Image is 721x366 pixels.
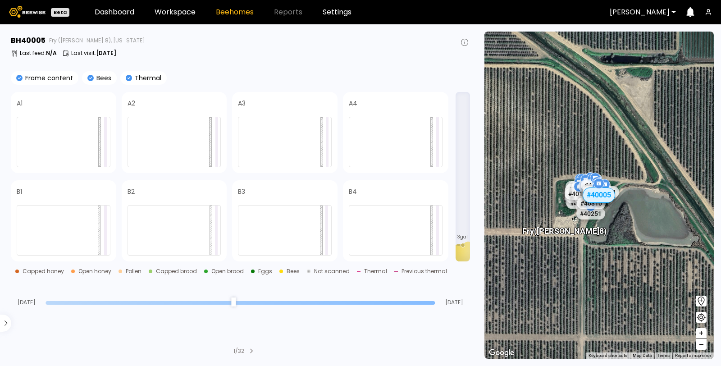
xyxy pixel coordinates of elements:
div: # 40177 [565,188,593,200]
div: Thermal [364,269,387,274]
b: [DATE] [96,49,116,57]
button: Keyboard shortcuts [589,352,627,359]
a: Dashboard [95,9,134,16]
div: # 40005 [583,188,615,203]
h4: A4 [349,100,357,106]
div: Open honey [78,269,111,274]
div: 1 / 32 [233,347,244,355]
div: Open brood [211,269,244,274]
div: Eggs [258,269,272,274]
button: + [696,328,707,339]
h3: BH 40005 [11,37,46,44]
a: Report a map error [675,353,711,358]
img: Google [487,347,516,359]
p: Bees [94,75,111,81]
p: Thermal [132,75,161,81]
button: – [696,339,707,350]
a: Workspace [155,9,196,16]
h4: B2 [128,188,135,195]
div: # 40007 [581,179,610,191]
div: Previous thermal [402,269,447,274]
div: Beta [51,8,69,17]
b: N/A [46,49,57,57]
h4: B1 [17,188,22,195]
p: Frame content [23,75,73,81]
p: Last visit : [71,50,116,56]
div: Capped honey [23,269,64,274]
div: # 40270 [571,182,600,193]
p: Last feed : [20,50,57,56]
div: Pollen [126,269,141,274]
div: # 40070 [575,200,604,212]
h4: A1 [17,100,23,106]
h4: B3 [238,188,245,195]
div: Fry ([PERSON_NAME] 8) [523,217,607,236]
div: # 40310 [577,197,606,209]
a: Beehomes [216,9,254,16]
span: – [699,339,704,350]
span: [DATE] [439,300,470,305]
a: Terms (opens in new tab) [657,353,670,358]
img: Beewise logo [9,6,46,18]
div: # 40340 [579,180,607,192]
a: Open this area in Google Maps (opens a new window) [487,347,516,359]
a: Settings [323,9,351,16]
h4: A3 [238,100,246,106]
div: Not scanned [314,269,350,274]
h4: A2 [128,100,135,106]
div: Capped brood [156,269,197,274]
span: Fry ([PERSON_NAME] 8), [US_STATE] [49,38,145,43]
div: Bees [287,269,300,274]
div: # 40251 [576,208,605,220]
h4: B4 [349,188,357,195]
span: Reports [274,9,302,16]
span: [DATE] [11,300,42,305]
span: 3 gal [457,235,468,239]
span: + [698,328,704,339]
button: Map Data [633,352,652,359]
